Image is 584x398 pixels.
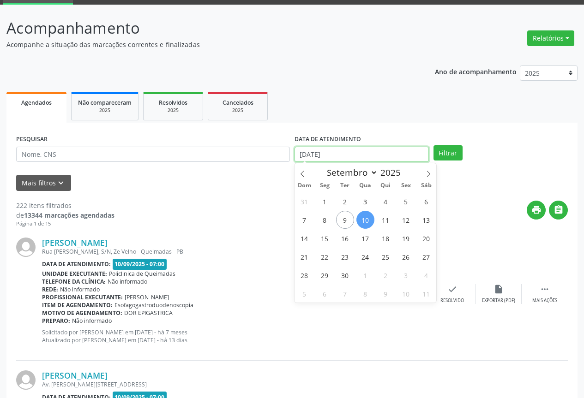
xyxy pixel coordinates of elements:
span: Policlinica de Queimadas [109,270,175,278]
button: Mais filtroskeyboard_arrow_down [16,175,71,191]
span: Setembro 19, 2025 [397,229,415,247]
span: Setembro 28, 2025 [295,266,313,284]
b: Data de atendimento: [42,260,111,268]
span: Ter [335,183,355,189]
div: Rua [PERSON_NAME], S/N, Ze Velho - Queimadas - PB [42,248,429,255]
i: print [531,205,542,215]
p: Ano de acompanhamento [435,65,517,77]
span: Agosto 31, 2025 [295,192,313,210]
i: keyboard_arrow_down [56,178,66,188]
p: Acompanhamento [6,17,406,40]
span: Setembro 9, 2025 [336,211,354,229]
i:  [554,205,564,215]
div: Mais ações [532,297,557,304]
span: Outubro 9, 2025 [377,285,395,303]
span: [PERSON_NAME] [125,293,169,301]
span: Outubro 1, 2025 [356,266,374,284]
span: Setembro 18, 2025 [377,229,395,247]
span: Setembro 11, 2025 [377,211,395,229]
span: DOR EPIGASTRICA [124,309,173,317]
a: [PERSON_NAME] [42,370,108,380]
i: check [447,284,458,294]
span: Setembro 22, 2025 [316,248,334,266]
span: Setembro 26, 2025 [397,248,415,266]
b: Preparo: [42,317,70,325]
span: Setembro 5, 2025 [397,192,415,210]
strong: 13344 marcações agendadas [24,211,114,220]
div: 222 itens filtrados [16,201,114,210]
span: Resolvidos [159,99,187,107]
img: img [16,238,36,257]
button: Filtrar [433,145,463,161]
span: Não informado [72,317,112,325]
span: Setembro 7, 2025 [295,211,313,229]
b: Rede: [42,285,58,293]
span: Outubro 3, 2025 [397,266,415,284]
b: Unidade executante: [42,270,107,278]
div: Resolvido [440,297,464,304]
input: Year [378,166,408,178]
span: Outubro 7, 2025 [336,285,354,303]
span: Setembro 21, 2025 [295,248,313,266]
span: Setembro 30, 2025 [336,266,354,284]
span: Setembro 23, 2025 [336,248,354,266]
span: Outubro 10, 2025 [397,285,415,303]
span: Outubro 5, 2025 [295,285,313,303]
span: Sáb [416,183,436,189]
span: Seg [314,183,335,189]
a: [PERSON_NAME] [42,238,108,248]
b: Profissional executante: [42,293,123,301]
button:  [549,201,568,220]
span: Outubro 2, 2025 [377,266,395,284]
span: Não informado [60,285,100,293]
span: Setembro 10, 2025 [356,211,374,229]
span: Setembro 3, 2025 [356,192,374,210]
span: Outubro 11, 2025 [417,285,435,303]
span: Qua [355,183,375,189]
select: Month [323,166,378,179]
span: Setembro 2, 2025 [336,192,354,210]
span: Não compareceram [78,99,132,107]
span: Setembro 1, 2025 [316,192,334,210]
span: Setembro 29, 2025 [316,266,334,284]
input: Selecione um intervalo [295,147,429,162]
span: Setembro 6, 2025 [417,192,435,210]
span: Outubro 4, 2025 [417,266,435,284]
p: Solicitado por [PERSON_NAME] em [DATE] - há 7 meses Atualizado por [PERSON_NAME] em [DATE] - há 1... [42,328,429,344]
span: Setembro 14, 2025 [295,229,313,247]
div: Página 1 de 15 [16,220,114,228]
div: 2025 [150,107,196,114]
b: Motivo de agendamento: [42,309,122,317]
div: Av. [PERSON_NAME][STREET_ADDRESS] [42,380,429,388]
span: Setembro 12, 2025 [397,211,415,229]
span: Setembro 25, 2025 [377,248,395,266]
span: Setembro 13, 2025 [417,211,435,229]
i:  [540,284,550,294]
button: print [527,201,546,220]
span: Setembro 4, 2025 [377,192,395,210]
span: Setembro 15, 2025 [316,229,334,247]
span: Outubro 8, 2025 [356,285,374,303]
label: PESQUISAR [16,132,48,147]
span: Esofagogastroduodenoscopia [114,301,193,309]
div: 2025 [78,107,132,114]
span: Setembro 20, 2025 [417,229,435,247]
div: 2025 [215,107,261,114]
span: Setembro 17, 2025 [356,229,374,247]
span: Setembro 24, 2025 [356,248,374,266]
span: Não informado [108,278,147,285]
span: Setembro 8, 2025 [316,211,334,229]
span: Agendados [21,99,52,107]
button: Relatórios [527,30,574,46]
span: Setembro 16, 2025 [336,229,354,247]
span: Sex [396,183,416,189]
input: Nome, CNS [16,147,290,162]
span: Qui [375,183,396,189]
span: Cancelados [223,99,253,107]
div: Exportar (PDF) [482,297,515,304]
span: Dom [295,183,315,189]
p: Acompanhe a situação das marcações correntes e finalizadas [6,40,406,49]
span: 10/09/2025 - 07:00 [113,259,167,269]
label: DATA DE ATENDIMENTO [295,132,361,147]
span: Outubro 6, 2025 [316,285,334,303]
